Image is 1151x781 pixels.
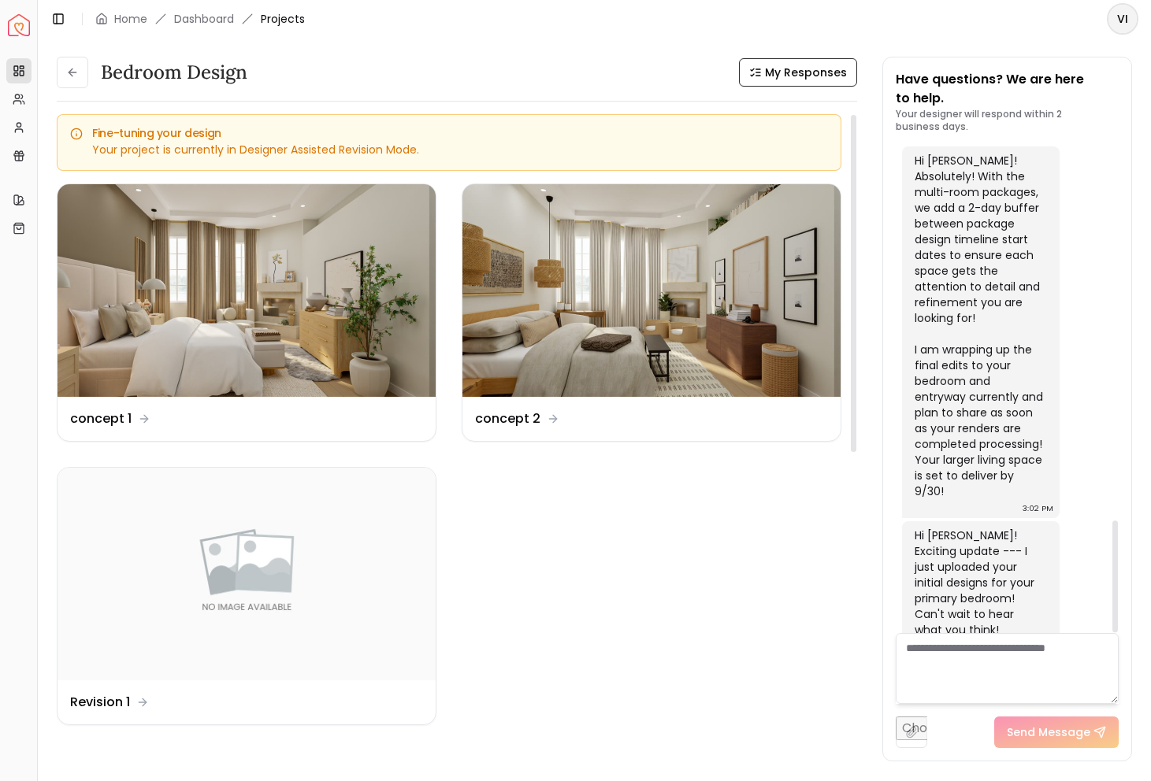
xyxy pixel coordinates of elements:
span: My Responses [765,65,847,80]
img: Spacejoy Logo [8,14,30,36]
a: Dashboard [174,11,234,27]
p: Have questions? We are here to help. [896,70,1119,108]
a: Home [114,11,147,27]
h3: Bedroom design [101,60,247,85]
p: Your designer will respond within 2 business days. [896,108,1119,133]
a: concept 1concept 1 [57,183,436,442]
a: Spacejoy [8,14,30,36]
button: My Responses [739,58,857,87]
img: concept 2 [462,184,841,397]
dd: Revision 1 [70,693,130,712]
div: Hi [PERSON_NAME]! Exciting update --- I just uploaded your initial designs for your primary bedro... [915,527,1044,638]
nav: breadcrumb [95,11,305,27]
div: Hi [PERSON_NAME]! Absolutely! With the multi-room packages, we add a 2-day buffer between package... [915,153,1044,499]
h5: Fine-tuning your design [70,128,828,139]
button: VI [1107,3,1138,35]
span: VI [1108,5,1137,33]
dd: concept 1 [70,409,132,428]
div: 3:02 PM [1023,501,1053,516]
img: Revision 1 [58,468,436,680]
span: Projects [261,11,305,27]
img: concept 1 [58,184,436,397]
dd: concept 2 [475,409,540,428]
div: Your project is currently in Designer Assisted Revision Mode. [70,142,828,157]
a: concept 2concept 2 [462,183,841,442]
